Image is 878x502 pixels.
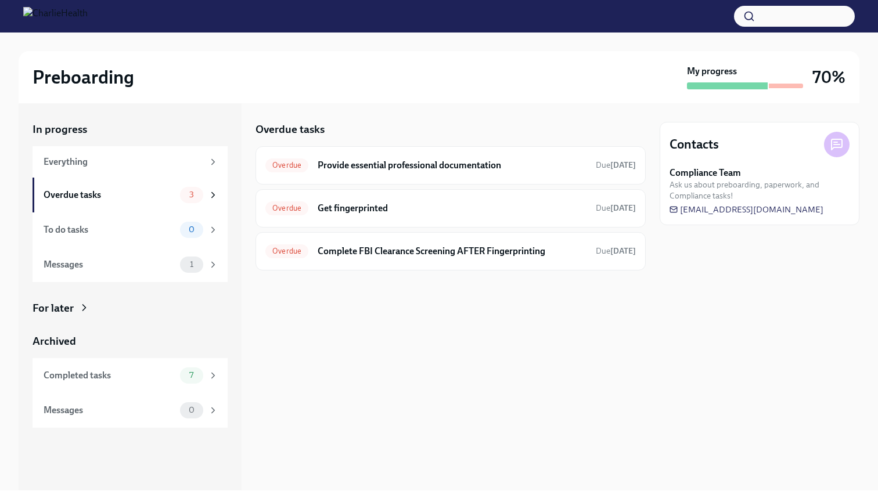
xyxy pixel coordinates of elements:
[33,146,228,178] a: Everything
[670,167,741,179] strong: Compliance Team
[33,358,228,393] a: Completed tasks7
[265,161,308,169] span: Overdue
[23,7,88,26] img: CharlieHealth
[596,203,636,214] span: August 14th, 2025 08:00
[318,202,586,215] h6: Get fingerprinted
[610,160,636,170] strong: [DATE]
[44,404,175,417] div: Messages
[265,247,308,255] span: Overdue
[33,66,134,89] h2: Preboarding
[182,371,200,380] span: 7
[33,247,228,282] a: Messages1
[33,393,228,428] a: Messages0
[33,301,228,316] a: For later
[610,246,636,256] strong: [DATE]
[265,242,636,261] a: OverdueComplete FBI Clearance Screening AFTER FingerprintingDue[DATE]
[182,406,201,414] span: 0
[256,122,325,137] h5: Overdue tasks
[44,369,175,382] div: Completed tasks
[687,65,737,78] strong: My progress
[318,159,586,172] h6: Provide essential professional documentation
[670,136,719,153] h4: Contacts
[670,179,850,201] span: Ask us about preboarding, paperwork, and Compliance tasks!
[812,67,845,88] h3: 70%
[33,122,228,137] a: In progress
[318,245,586,258] h6: Complete FBI Clearance Screening AFTER Fingerprinting
[596,160,636,170] span: Due
[44,156,203,168] div: Everything
[670,204,823,215] a: [EMAIL_ADDRESS][DOMAIN_NAME]
[33,178,228,212] a: Overdue tasks3
[182,225,201,234] span: 0
[44,189,175,201] div: Overdue tasks
[44,258,175,271] div: Messages
[265,204,308,212] span: Overdue
[596,203,636,213] span: Due
[265,156,636,175] a: OverdueProvide essential professional documentationDue[DATE]
[44,223,175,236] div: To do tasks
[182,190,201,199] span: 3
[33,334,228,349] a: Archived
[596,245,636,257] span: August 17th, 2025 08:00
[265,199,636,218] a: OverdueGet fingerprintedDue[DATE]
[596,246,636,256] span: Due
[33,212,228,247] a: To do tasks0
[183,260,200,269] span: 1
[610,203,636,213] strong: [DATE]
[33,301,74,316] div: For later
